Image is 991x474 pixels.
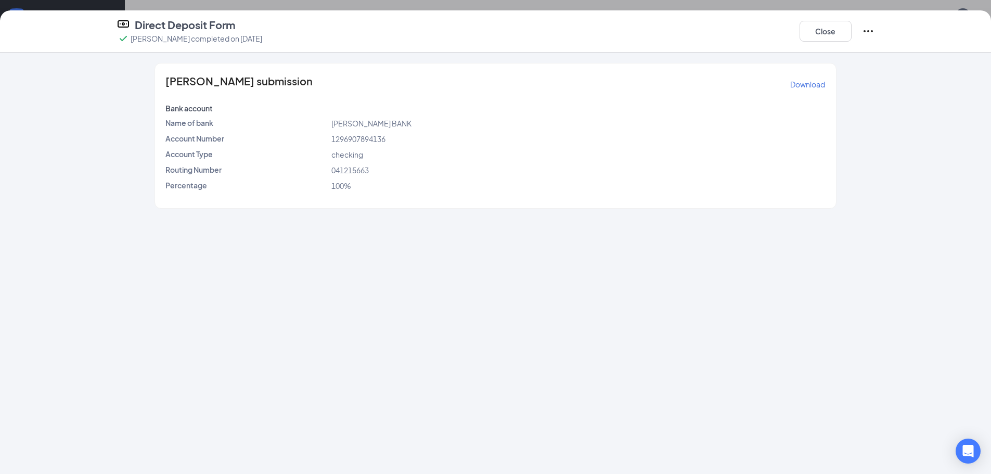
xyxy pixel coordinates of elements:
p: Account Type [165,149,327,159]
p: Bank account [165,103,327,113]
span: [PERSON_NAME] BANK [331,119,411,128]
div: Open Intercom Messenger [956,439,981,464]
span: checking [331,150,363,159]
p: Percentage [165,180,327,190]
h4: Direct Deposit Form [135,18,235,32]
p: Account Number [165,133,327,144]
p: Download [790,79,825,89]
span: 100% [331,181,351,190]
svg: DirectDepositIcon [117,18,130,30]
p: [PERSON_NAME] completed on [DATE] [131,33,262,44]
span: 041215663 [331,165,369,175]
button: Download [790,76,826,93]
span: 1296907894136 [331,134,385,144]
p: Name of bank [165,118,327,128]
svg: Ellipses [862,25,874,37]
button: Close [800,21,852,42]
svg: Checkmark [117,32,130,45]
span: [PERSON_NAME] submission [165,76,313,93]
p: Routing Number [165,164,327,175]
